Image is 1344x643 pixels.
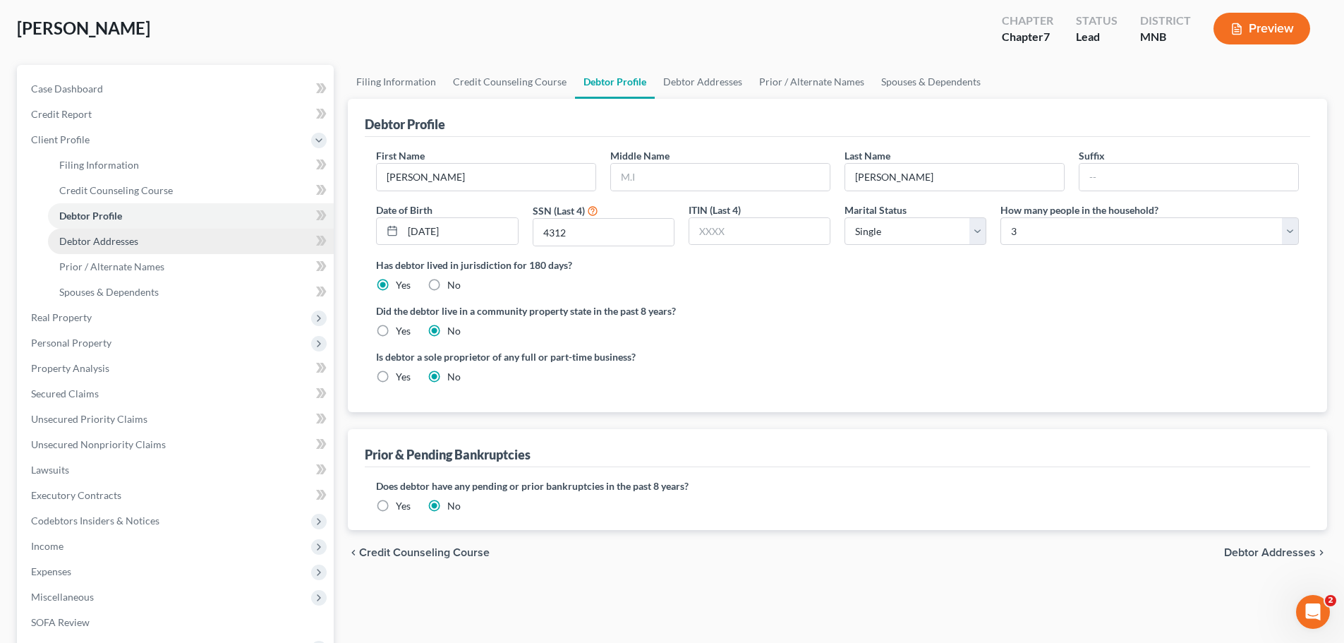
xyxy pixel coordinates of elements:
[751,65,873,99] a: Prior / Alternate Names
[48,280,334,305] a: Spouses & Dependents
[844,203,907,217] label: Marital Status
[31,464,69,476] span: Lawsuits
[376,148,425,163] label: First Name
[1213,13,1310,44] button: Preview
[610,148,670,163] label: Middle Name
[447,370,461,384] label: No
[31,83,103,95] span: Case Dashboard
[376,349,830,364] label: Is debtor a sole proprietor of any full or part-time business?
[48,152,334,178] a: Filing Information
[844,148,890,163] label: Last Name
[31,133,90,145] span: Client Profile
[48,203,334,229] a: Debtor Profile
[31,311,92,323] span: Real Property
[447,499,461,513] label: No
[359,547,490,558] span: Credit Counseling Course
[348,547,359,558] i: chevron_left
[1140,29,1191,45] div: MNB
[20,432,334,457] a: Unsecured Nonpriority Claims
[533,219,674,246] input: XXXX
[48,178,334,203] a: Credit Counseling Course
[31,515,159,527] span: Codebtors Insiders & Notices
[403,218,517,245] input: MM/DD/YYYY
[376,258,1299,272] label: Has debtor lived in jurisdiction for 180 days?
[1140,13,1191,29] div: District
[689,218,830,245] input: XXXX
[1325,595,1336,606] span: 2
[575,65,655,99] a: Debtor Profile
[1076,29,1118,45] div: Lead
[396,499,411,513] label: Yes
[1002,13,1053,29] div: Chapter
[31,362,109,374] span: Property Analysis
[20,356,334,381] a: Property Analysis
[689,203,741,217] label: ITIN (Last 4)
[1043,30,1050,43] span: 7
[20,407,334,432] a: Unsecured Priority Claims
[31,616,90,628] span: SOFA Review
[533,203,585,218] label: SSN (Last 4)
[31,337,111,349] span: Personal Property
[348,65,444,99] a: Filing Information
[31,108,92,120] span: Credit Report
[444,65,575,99] a: Credit Counseling Course
[59,159,139,171] span: Filing Information
[376,304,1299,318] label: Did the debtor live in a community property state in the past 8 years?
[611,164,830,191] input: M.I
[447,324,461,338] label: No
[20,610,334,635] a: SOFA Review
[20,102,334,127] a: Credit Report
[1296,595,1330,629] iframe: Intercom live chat
[1224,547,1316,558] span: Debtor Addresses
[59,184,173,196] span: Credit Counseling Course
[31,540,63,552] span: Income
[447,278,461,292] label: No
[31,413,147,425] span: Unsecured Priority Claims
[376,479,1299,493] label: Does debtor have any pending or prior bankruptcies in the past 8 years?
[20,457,334,483] a: Lawsuits
[396,278,411,292] label: Yes
[48,254,334,280] a: Prior / Alternate Names
[655,65,751,99] a: Debtor Addresses
[1000,203,1158,217] label: How many people in the household?
[59,235,138,247] span: Debtor Addresses
[17,18,150,38] span: [PERSON_NAME]
[20,76,334,102] a: Case Dashboard
[1316,547,1327,558] i: chevron_right
[377,164,595,191] input: --
[31,387,99,399] span: Secured Claims
[31,565,71,577] span: Expenses
[31,438,166,450] span: Unsecured Nonpriority Claims
[365,446,531,463] div: Prior & Pending Bankruptcies
[845,164,1064,191] input: --
[48,229,334,254] a: Debtor Addresses
[31,591,94,603] span: Miscellaneous
[20,483,334,508] a: Executory Contracts
[59,260,164,272] span: Prior / Alternate Names
[1224,547,1327,558] button: Debtor Addresses chevron_right
[59,286,159,298] span: Spouses & Dependents
[59,210,122,222] span: Debtor Profile
[396,324,411,338] label: Yes
[396,370,411,384] label: Yes
[873,65,989,99] a: Spouses & Dependents
[31,489,121,501] span: Executory Contracts
[365,116,445,133] div: Debtor Profile
[1002,29,1053,45] div: Chapter
[1079,164,1298,191] input: --
[1076,13,1118,29] div: Status
[376,203,432,217] label: Date of Birth
[20,381,334,407] a: Secured Claims
[1079,148,1105,163] label: Suffix
[348,547,490,558] button: chevron_left Credit Counseling Course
